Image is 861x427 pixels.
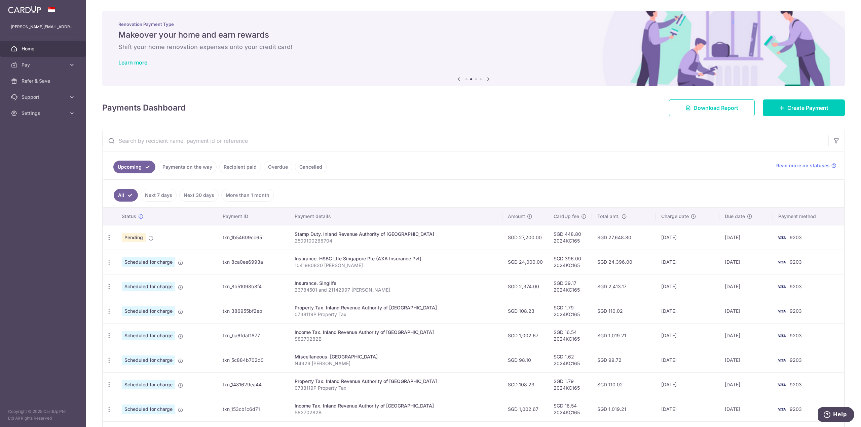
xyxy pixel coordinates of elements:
td: [DATE] [656,250,720,274]
td: [DATE] [656,372,720,397]
td: SGD 39.17 2024KC165 [548,274,592,299]
td: SGD 1.79 2024KC165 [548,372,592,397]
td: [DATE] [719,372,773,397]
div: Income Tax. Inland Revenue Authority of [GEOGRAPHIC_DATA] [295,402,497,409]
div: Insurance. Singlife [295,280,497,287]
a: Overdue [264,161,292,173]
p: 2509100288704 [295,238,497,244]
td: [DATE] [656,299,720,323]
td: txn_386955bf2eb [217,299,290,323]
td: txn_153cb1c6d71 [217,397,290,421]
span: Refer & Save [22,78,66,84]
td: SGD 27,648.80 [592,225,656,250]
a: Payments on the way [158,161,217,173]
td: SGD 108.23 [502,372,548,397]
img: Bank Card [775,307,788,315]
td: [DATE] [719,397,773,421]
span: Status [122,213,136,220]
td: [DATE] [719,323,773,348]
span: Home [22,45,66,52]
td: SGD 27,200.00 [502,225,548,250]
p: 0738119P Property Tax [295,385,497,391]
td: SGD 99.72 [592,348,656,372]
div: Miscellaneous. [GEOGRAPHIC_DATA] [295,353,497,360]
span: Scheduled for charge [122,282,175,291]
div: Property Tax. Inland Revenue Authority of [GEOGRAPHIC_DATA] [295,304,497,311]
span: 9203 [790,284,802,289]
p: [PERSON_NAME][EMAIL_ADDRESS][DOMAIN_NAME] [11,24,75,30]
td: txn_ba6fdaf1877 [217,323,290,348]
td: txn_1481629ea44 [217,372,290,397]
span: Scheduled for charge [122,380,175,389]
th: Payment method [773,208,844,225]
img: Bank Card [775,283,788,291]
span: Due date [725,213,745,220]
span: 9203 [790,406,802,412]
h6: Shift your home renovation expenses onto your credit card! [118,43,829,51]
span: 9203 [790,234,802,240]
div: Insurance. HSBC LIfe Singapore Pte (AXA Insurance Pvt) [295,255,497,262]
td: [DATE] [656,225,720,250]
td: [DATE] [719,274,773,299]
img: CardUp [8,5,41,13]
span: Create Payment [787,104,828,112]
span: 9203 [790,333,802,338]
input: Search by recipient name, payment id or reference [103,130,828,152]
p: 0738119P Property Tax [295,311,497,318]
span: Amount [508,213,525,220]
p: S8270282B [295,336,497,342]
div: Stamp Duty. Inland Revenue Authority of [GEOGRAPHIC_DATA] [295,231,497,238]
span: CardUp fee [554,213,579,220]
p: 23784501 and 21142997 [PERSON_NAME] [295,287,497,293]
p: S8270282B [295,409,497,416]
span: Scheduled for charge [122,257,175,267]
h4: Payments Dashboard [102,102,186,114]
td: [DATE] [719,250,773,274]
td: txn_5c884b702d0 [217,348,290,372]
td: SGD 98.10 [502,348,548,372]
p: Renovation Payment Type [118,22,829,27]
td: SGD 396.00 2024KC165 [548,250,592,274]
a: All [114,189,138,202]
span: Scheduled for charge [122,306,175,316]
td: [DATE] [719,348,773,372]
td: SGD 110.02 [592,299,656,323]
a: Cancelled [295,161,327,173]
img: Bank Card [775,356,788,364]
img: Renovation banner [102,11,845,86]
p: N4929 [PERSON_NAME] [295,360,497,367]
td: SGD 24,000.00 [502,250,548,274]
td: SGD 1,002.67 [502,397,548,421]
a: Read more on statuses [776,162,836,169]
div: Income Tax. Inland Revenue Authority of [GEOGRAPHIC_DATA] [295,329,497,336]
td: SGD 1,019.21 [592,397,656,421]
td: SGD 1.79 2024KC165 [548,299,592,323]
td: SGD 1.62 2024KC165 [548,348,592,372]
span: Scheduled for charge [122,404,175,414]
td: SGD 448.80 2024KC165 [548,225,592,250]
div: Property Tax. Inland Revenue Authority of [GEOGRAPHIC_DATA] [295,378,497,385]
img: Bank Card [775,233,788,242]
td: [DATE] [719,299,773,323]
a: Create Payment [763,99,845,116]
a: Next 7 days [141,189,177,202]
a: More than 1 month [221,189,274,202]
img: Bank Card [775,381,788,389]
td: [DATE] [719,225,773,250]
span: Download Report [694,104,738,112]
img: Bank Card [775,258,788,266]
p: 1041980820 [PERSON_NAME] [295,262,497,269]
span: Scheduled for charge [122,331,175,340]
a: Learn more [118,59,147,66]
span: Pending [122,233,146,242]
td: SGD 1,002.67 [502,323,548,348]
td: SGD 16.54 2024KC165 [548,397,592,421]
td: [DATE] [656,274,720,299]
span: Settings [22,110,66,117]
img: Bank Card [775,332,788,340]
td: txn_8b51098b8f4 [217,274,290,299]
td: SGD 110.02 [592,372,656,397]
span: Charge date [661,213,689,220]
iframe: Opens a widget where you can find more information [818,407,854,424]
